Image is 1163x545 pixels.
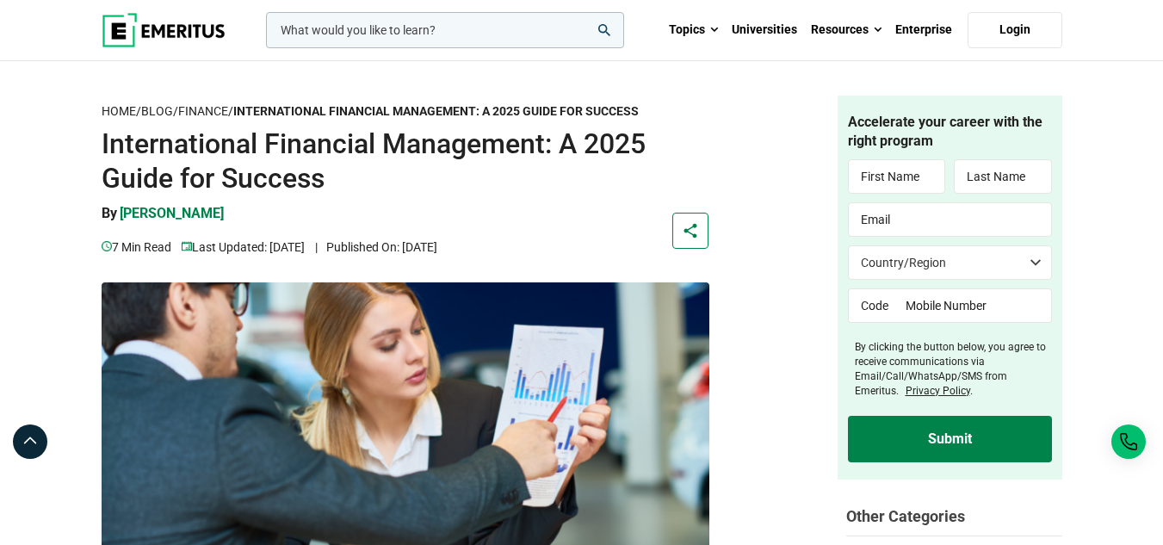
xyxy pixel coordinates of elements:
a: [PERSON_NAME] [120,204,224,237]
input: First Name [848,159,946,194]
a: Privacy Policy [906,385,970,397]
input: woocommerce-product-search-field-0 [266,12,624,48]
strong: International Financial Management: A 2025 Guide for Success [233,104,639,118]
p: 7 min read [102,238,171,257]
a: Home [102,104,136,119]
input: Code [848,288,894,323]
input: Submit [848,416,1052,462]
h4: Accelerate your career with the right program [848,113,1052,152]
h1: International Financial Management: A 2025 Guide for Success [102,127,709,195]
img: video-views [102,241,112,251]
input: Last Name [954,159,1052,194]
input: Email [848,202,1052,237]
a: Login [968,12,1062,48]
a: Blog [141,104,173,119]
label: By clicking the button below, you agree to receive communications via Email/Call/WhatsApp/SMS fro... [855,340,1052,398]
p: Published On: [DATE] [315,238,437,257]
span: By [102,205,117,221]
h2: Other Categories [846,505,1062,527]
p: [PERSON_NAME] [120,204,224,223]
select: Country [848,245,1052,280]
span: | [315,240,318,254]
a: Finance [178,104,228,119]
p: Last Updated: [DATE] [182,238,305,257]
img: video-views [182,241,192,251]
input: Mobile Number [894,288,1052,323]
span: / / / [102,104,639,118]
